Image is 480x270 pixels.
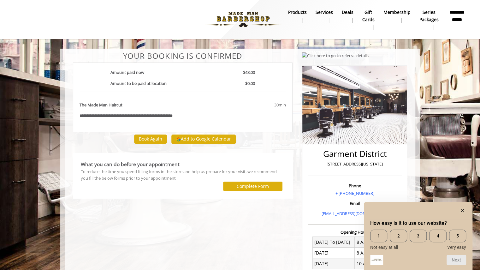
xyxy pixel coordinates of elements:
[410,230,427,242] span: 3
[316,9,333,16] b: Services
[309,161,400,167] p: [STREET_ADDRESS][US_STATE]
[200,2,287,37] img: Made Man Barbershop logo
[312,237,355,248] td: [DATE] To [DATE]
[223,182,282,191] button: Complete Form
[243,69,255,75] b: $48.00
[110,69,144,75] b: Amount paid now
[370,245,398,250] span: Not easy at all
[370,230,466,250] div: How easy is it to use our website? Select an option from 1 to 5, with 1 being Not easy at all and...
[459,207,466,214] button: Hide survey
[383,9,411,16] b: Membership
[370,219,466,227] h2: How easy is it to use our website? Select an option from 1 to 5, with 1 being Not easy at all and...
[370,207,466,265] div: How easy is it to use our website? Select an option from 1 to 5, with 1 being Not easy at all and...
[288,9,307,16] b: products
[335,190,374,196] a: + [PHONE_NUMBER]
[245,81,255,86] b: $0.00
[312,248,355,258] td: [DATE]
[415,8,443,31] a: Series packagesSeries packages
[362,9,375,23] b: gift cards
[312,258,355,269] td: [DATE]
[370,230,387,242] span: 1
[311,8,337,24] a: ServicesServices
[302,52,369,59] img: Click here to go to referral details
[355,248,397,258] td: 8 A.M - 7 P.M
[379,8,415,24] a: MembershipMembership
[419,9,439,23] b: Series packages
[284,8,311,24] a: Productsproducts
[223,102,286,108] div: 30min
[355,258,397,269] td: 10 A.M - 7 P.M
[447,255,466,265] button: Next question
[110,81,167,86] b: Amount to be paid at location
[80,102,122,108] b: The Made Man Haircut
[358,8,379,31] a: Gift cardsgift cards
[447,245,466,250] span: Very easy
[337,8,358,24] a: DealsDeals
[355,237,397,248] td: 8 A.M - 8 P.M
[309,201,400,206] h3: Email
[342,9,353,16] b: Deals
[321,211,388,216] a: [EMAIL_ADDRESS][DOMAIN_NAME]
[73,52,293,60] center: Your Booking is confirmed
[429,230,446,242] span: 4
[134,135,167,144] button: Book Again
[81,161,180,168] b: What you can do before your appointment
[81,168,285,182] div: To reduce the time you spend filling forms in the store and help us prepare for your visit, we re...
[237,184,269,189] label: Complete Form
[308,230,402,234] h3: Opening Hours
[449,230,466,242] span: 5
[390,230,407,242] span: 2
[309,149,400,159] h2: Garment District
[309,183,400,188] h3: Phone
[171,135,236,144] button: Add to Google Calendar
